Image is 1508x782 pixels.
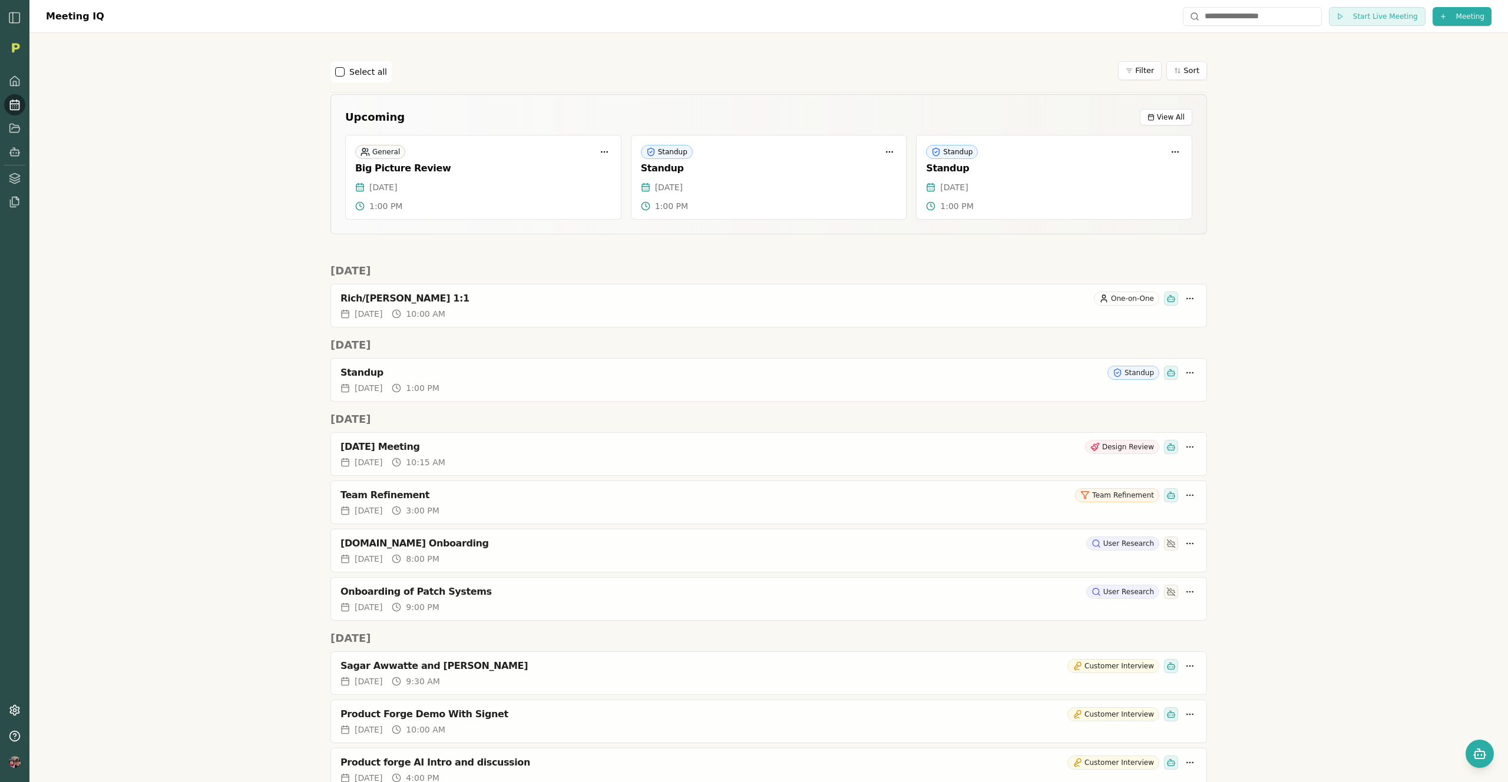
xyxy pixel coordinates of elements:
span: [DATE] [940,181,968,193]
span: Start Live Meeting [1353,12,1418,21]
h1: Meeting IQ [46,9,104,24]
div: Standup [641,145,693,159]
span: 1:00 PM [655,200,688,212]
button: Filter [1118,61,1162,80]
div: Product Forge Demo With Signet [340,708,1063,720]
img: sidebar [8,11,22,25]
button: More options [1183,488,1197,502]
span: [DATE] [355,456,382,468]
div: Product forge AI Intro and discussion [340,757,1063,768]
button: More options [1183,756,1197,770]
button: Meeting [1433,7,1492,26]
button: More options [597,145,611,159]
button: Open chat [1466,740,1494,768]
a: Product Forge Demo With SignetCustomer Interview[DATE]10:00 AM [330,700,1207,743]
button: More options [1168,145,1182,159]
div: Customer Interview [1067,756,1159,770]
span: [DATE] [355,724,382,735]
button: Help [4,725,25,747]
span: 10:00 AM [406,724,445,735]
span: [DATE] [355,382,382,394]
button: More options [1183,536,1197,551]
span: 10:00 AM [406,308,445,320]
div: Team Refinement [340,489,1070,501]
span: [DATE] [355,505,382,516]
button: More options [1183,659,1197,673]
div: Smith has been invited [1164,707,1178,721]
span: 9:00 PM [406,601,439,613]
div: [DATE] Meeting [340,441,1080,453]
button: More options [1183,291,1197,306]
div: Big Picture Review [355,163,611,174]
h2: [DATE] [330,263,1207,279]
a: StandupStandup[DATE]1:00 PM [330,358,1207,402]
div: User Research [1086,585,1159,599]
span: 1:00 PM [369,200,402,212]
button: More options [1183,366,1197,380]
a: Team RefinementTeam Refinement[DATE]3:00 PM [330,481,1207,524]
div: General [355,145,405,159]
span: 1:00 PM [406,382,439,394]
span: [DATE] [355,553,382,565]
span: 1:00 PM [940,200,973,212]
a: Onboarding of Patch SystemsUser Research[DATE]9:00 PM [330,577,1207,621]
span: [DATE] [355,675,382,687]
div: Customer Interview [1067,659,1159,673]
div: Smith has been invited [1164,488,1178,502]
h2: Upcoming [345,109,405,125]
div: One-on-One [1094,291,1159,306]
div: [DOMAIN_NAME] Onboarding [340,538,1082,549]
button: More options [1183,585,1197,599]
button: Sort [1166,61,1207,80]
div: Design Review [1085,440,1159,454]
div: Standup [1107,366,1159,380]
div: Standup [926,163,1182,174]
a: [DATE] MeetingDesign Review[DATE]10:15 AM [330,432,1207,476]
div: Customer Interview [1067,707,1159,721]
h2: [DATE] [330,411,1207,428]
div: User Research [1086,536,1159,551]
div: Smith has not been invited [1164,536,1178,551]
div: Team Refinement [1075,488,1159,502]
h2: [DATE] [330,337,1207,353]
div: Standup [641,163,897,174]
span: Meeting [1456,12,1484,21]
div: Smith has been invited [1164,659,1178,673]
div: Smith has been invited [1164,440,1178,454]
span: [DATE] [355,601,382,613]
div: Smith has not been invited [1164,585,1178,599]
button: More options [882,145,897,159]
img: Organization logo [6,39,24,57]
span: View All [1157,112,1185,122]
div: Smith has been invited [1164,366,1178,380]
button: More options [1183,707,1197,721]
a: [DOMAIN_NAME] OnboardingUser Research[DATE]8:00 PM [330,529,1207,572]
button: View All [1140,109,1192,125]
span: [DATE] [355,308,382,320]
span: 8:00 PM [406,553,439,565]
div: Rich/[PERSON_NAME] 1:1 [340,293,1089,304]
button: More options [1183,440,1197,454]
h2: [DATE] [330,630,1207,647]
div: Smith has been invited [1164,756,1178,770]
div: Smith has been invited [1164,291,1178,306]
span: 3:00 PM [406,505,439,516]
span: [DATE] [655,181,683,193]
div: Standup [340,367,1103,379]
div: Sagar Awwatte and [PERSON_NAME] [340,660,1063,672]
span: 10:15 AM [406,456,445,468]
div: Onboarding of Patch Systems [340,586,1082,598]
a: Rich/[PERSON_NAME] 1:1One-on-One[DATE]10:00 AM [330,284,1207,327]
div: Standup [926,145,978,159]
label: Select all [349,66,387,78]
span: [DATE] [369,181,397,193]
button: Start Live Meeting [1329,7,1426,26]
a: Sagar Awwatte and [PERSON_NAME]Customer Interview[DATE]9:30 AM [330,651,1207,695]
img: profile [9,756,21,768]
span: 9:30 AM [406,675,440,687]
